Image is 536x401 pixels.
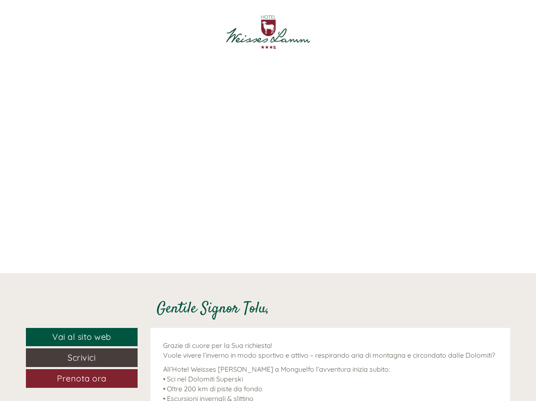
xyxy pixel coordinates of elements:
[26,348,138,367] a: Scrivici
[163,341,498,360] p: Grazie di cuore per la Sua richiesta! Vuole vivere l’inverno in modo sportivo e attivo – respiran...
[26,328,138,346] a: Vai al sito web
[157,301,269,318] h1: Gentile Signor Tolu,
[26,369,138,388] a: Prenota ora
